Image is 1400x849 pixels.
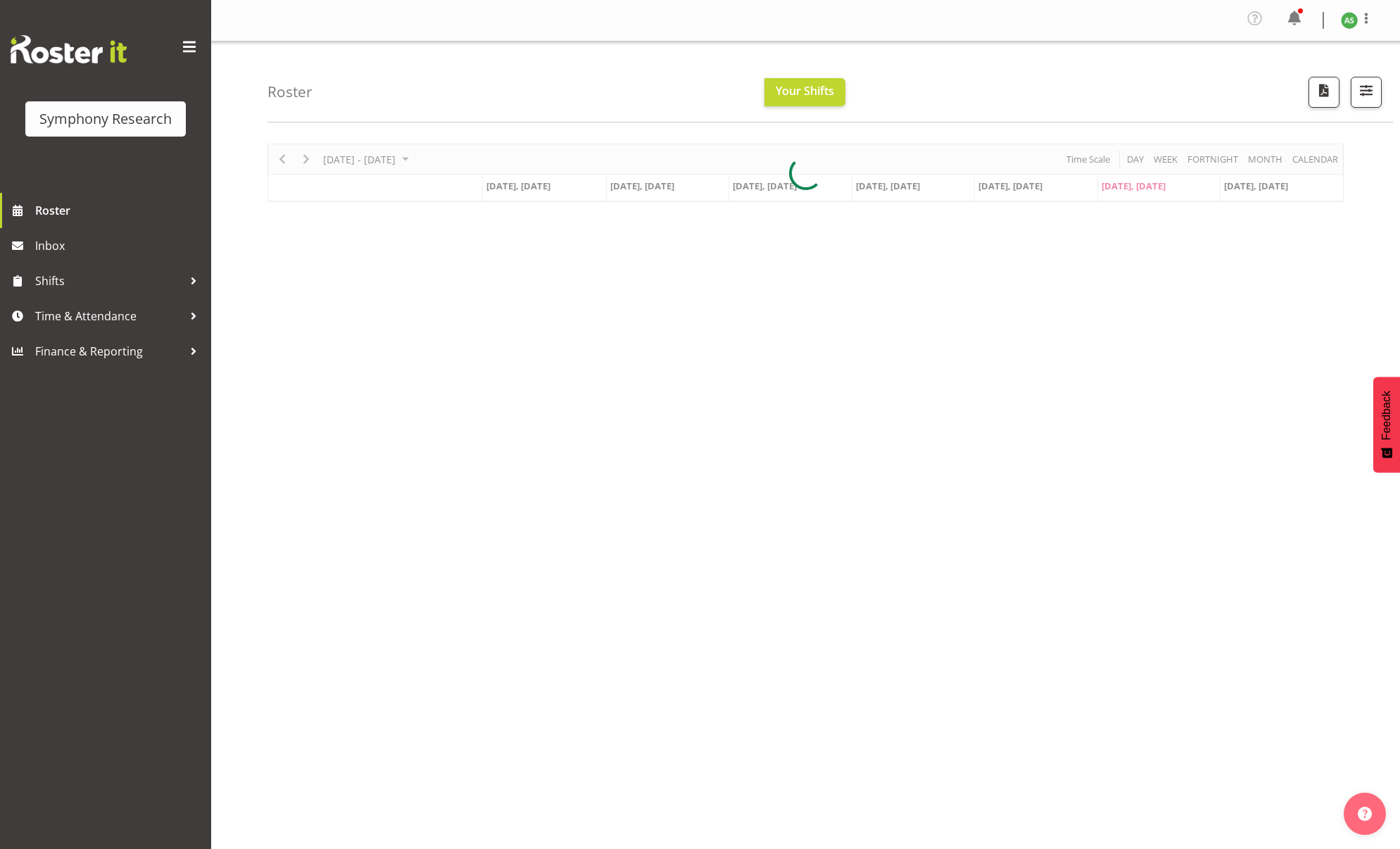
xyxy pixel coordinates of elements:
h4: Roster [267,84,313,100]
button: Feedback - Show survey [1373,377,1400,472]
img: Rosterit website logo [11,35,127,63]
span: Inbox [35,235,204,256]
button: Your Shifts [764,78,845,106]
button: Filter Shifts [1351,77,1382,108]
img: ange-steiger11422.jpg [1341,12,1358,29]
span: Your Shifts [776,83,834,99]
span: Shifts [35,270,183,291]
img: help-xxl-2.png [1358,807,1372,821]
span: Finance & Reporting [35,341,183,362]
span: Roster [35,200,204,221]
span: Time & Attendance [35,306,183,327]
div: Symphony Research [39,108,172,130]
span: Feedback [1380,391,1393,440]
button: Download a PDF of the roster according to the set date range. [1308,77,1339,108]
